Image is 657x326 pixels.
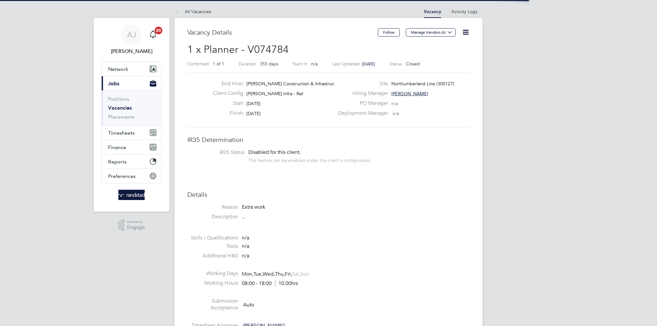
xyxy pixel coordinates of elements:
[208,100,243,107] label: Start
[213,61,224,67] span: 1 of 1
[242,253,249,259] span: n/a
[253,271,263,277] span: Tue,
[187,253,238,259] label: Additional H&S
[391,101,398,106] span: n/a
[118,219,145,231] a: Powered byEngage
[239,61,256,67] label: Duration
[248,156,371,163] div: This feature can be enabled under this client's configuration.
[175,9,211,14] a: All Vacancies
[187,61,209,67] label: Confirmed
[451,9,477,14] a: Activity Logs
[102,169,161,183] button: Preferences
[147,24,159,45] a: 20
[101,47,162,55] span: Amelia Jones
[243,301,254,308] span: Auto
[260,61,278,67] span: 355 days
[242,280,298,287] div: 08:00 - 18:00
[242,204,265,210] span: Extra work
[389,61,402,67] label: Status
[391,81,454,87] span: Northumberland Line (300127)
[292,271,300,277] span: Sat,
[311,61,318,67] span: n/a
[187,28,378,37] h3: Vacancy Details
[187,190,470,199] h3: Details
[127,30,136,39] span: AJ
[187,43,289,56] span: 1 x Planner - V074784
[248,149,301,155] span: Disabled for this client.
[108,144,126,150] span: Finance
[275,280,298,287] span: 10.00hrs
[118,190,145,200] img: randstad-logo-retina.png
[334,80,388,87] label: Site
[108,66,128,72] span: Network
[208,80,243,87] label: End Hirer
[424,9,441,14] a: Vacancy
[102,155,161,169] button: Reports
[187,235,238,241] label: Skills / Qualifications
[108,159,127,165] span: Reports
[406,28,456,37] button: Manage Vendors (6)
[194,149,244,156] label: IR35 Status
[101,190,162,200] a: Go to home page
[406,61,420,67] span: Closed
[187,280,238,287] label: Working Hours
[242,235,249,241] span: n/a
[187,213,238,220] label: Description
[102,62,161,76] button: Network
[293,61,307,67] label: Start In
[285,271,292,277] span: Fri,
[391,91,428,96] span: [PERSON_NAME]
[187,136,470,144] h3: IR35 Determination
[108,114,135,120] a: Placements
[94,18,169,212] nav: Main navigation
[102,126,161,140] button: Timesheets
[263,271,275,277] span: Wed,
[208,110,243,117] label: Finish
[208,90,243,97] label: Client Config
[108,130,135,136] span: Timesheets
[378,28,400,37] button: Follow
[127,225,145,230] span: Engage
[101,24,162,55] a: AJ[PERSON_NAME]
[334,90,388,97] label: Hiring Manager
[300,271,309,277] span: Sun
[187,204,238,211] label: Reason
[246,111,260,116] span: [DATE]
[334,110,388,117] label: Deployment Manager
[393,111,399,116] span: n/a
[155,27,162,34] span: 20
[362,61,375,67] span: [DATE]
[108,173,136,179] span: Preferences
[187,243,238,250] label: Tools
[187,270,238,277] label: Working Days
[108,96,129,102] a: Positions
[242,271,253,277] span: Mon,
[102,76,161,90] button: Jobs
[242,213,470,220] p: ..
[187,298,238,311] label: Submission Acceptance
[246,101,260,106] span: [DATE]
[127,219,145,225] span: Powered by
[108,105,132,111] a: Vacancies
[332,61,360,67] label: Last Updated
[275,271,285,277] span: Thu,
[334,100,388,107] label: PO Manager
[242,243,249,249] span: n/a
[246,81,340,87] span: [PERSON_NAME] Construction & Infrastruct…
[108,80,119,87] span: Jobs
[246,91,303,96] span: [PERSON_NAME] Infra - Rail
[102,90,161,125] div: Jobs
[102,140,161,154] button: Finance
